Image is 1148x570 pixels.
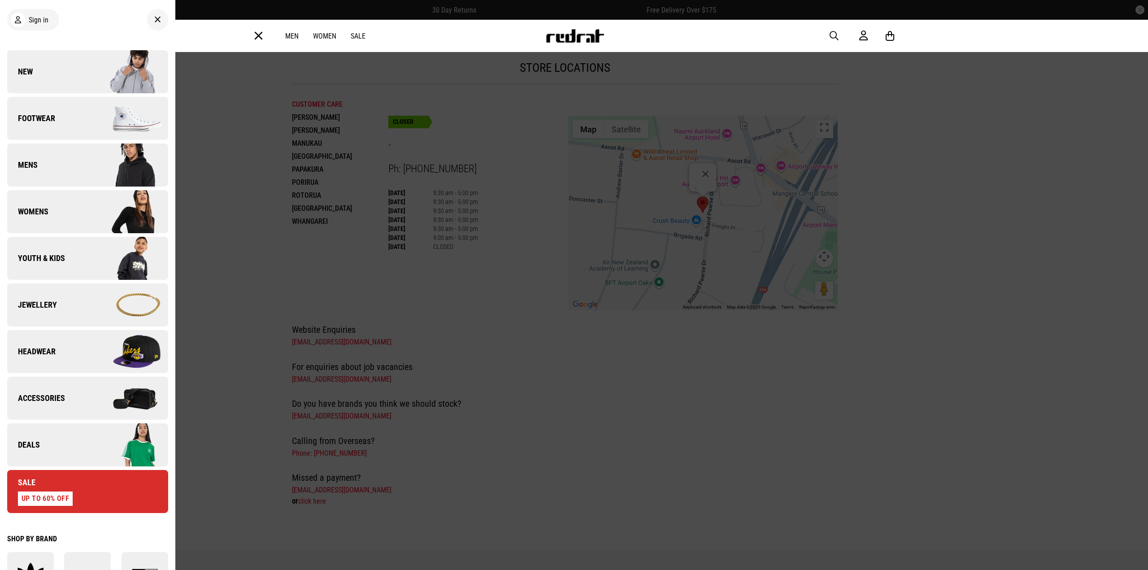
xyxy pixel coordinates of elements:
[7,477,35,488] span: Sale
[7,300,57,310] span: Jewellery
[7,4,34,30] button: Open LiveChat chat widget
[87,376,168,421] img: Company
[7,237,168,280] a: Youth & Kids Company
[7,439,40,450] span: Deals
[7,66,33,77] span: New
[87,143,168,187] img: Company
[7,535,168,543] div: Shop by Brand
[7,346,56,357] span: Headwear
[285,32,299,40] a: Men
[7,113,55,124] span: Footwear
[7,393,65,404] span: Accessories
[7,377,168,420] a: Accessories Company
[7,330,168,373] a: Headwear Company
[7,423,168,466] a: Deals Company
[29,16,48,24] span: Sign in
[87,283,168,327] img: Company
[7,97,168,140] a: Footwear Company
[7,50,168,93] a: New Company
[87,329,168,374] img: Company
[313,32,336,40] a: Women
[7,206,48,217] span: Womens
[87,96,168,141] img: Company
[7,283,168,326] a: Jewellery Company
[7,190,168,233] a: Womens Company
[7,160,38,170] span: Mens
[7,144,168,187] a: Mens Company
[87,236,168,281] img: Company
[7,470,168,513] a: Sale UP TO 60% OFF
[87,189,168,234] img: Company
[18,492,73,506] div: UP TO 60% OFF
[351,32,365,40] a: Sale
[545,29,604,43] img: Redrat logo
[87,49,168,94] img: Company
[87,422,168,467] img: Company
[7,253,65,264] span: Youth & Kids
